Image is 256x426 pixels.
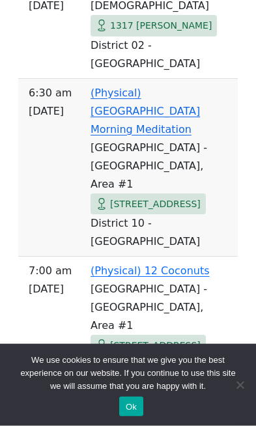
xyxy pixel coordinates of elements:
td: District 10 - [GEOGRAPHIC_DATA] [23,214,233,251]
span: [DATE] [29,102,72,121]
span: [STREET_ADDRESS] [110,337,201,354]
td: [GEOGRAPHIC_DATA] - [GEOGRAPHIC_DATA], Area #1 [23,280,233,335]
span: 1317 [PERSON_NAME] [110,18,212,34]
span: 6:30 AM [29,84,72,102]
span: No [233,378,246,391]
td: District 02 - [GEOGRAPHIC_DATA] [23,36,233,73]
a: (Physical) 12 Coconuts [91,264,210,277]
button: Ok [119,397,143,416]
span: We use cookies to ensure that we give you the best experience on our website. If you continue to ... [16,354,240,393]
span: [STREET_ADDRESS] [110,196,201,212]
span: [DATE] [29,280,72,298]
td: [GEOGRAPHIC_DATA] - [GEOGRAPHIC_DATA], Area #1 [23,139,233,193]
a: (Physical) [GEOGRAPHIC_DATA] Morning Meditation [91,87,200,135]
span: 7:00 AM [29,262,72,280]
